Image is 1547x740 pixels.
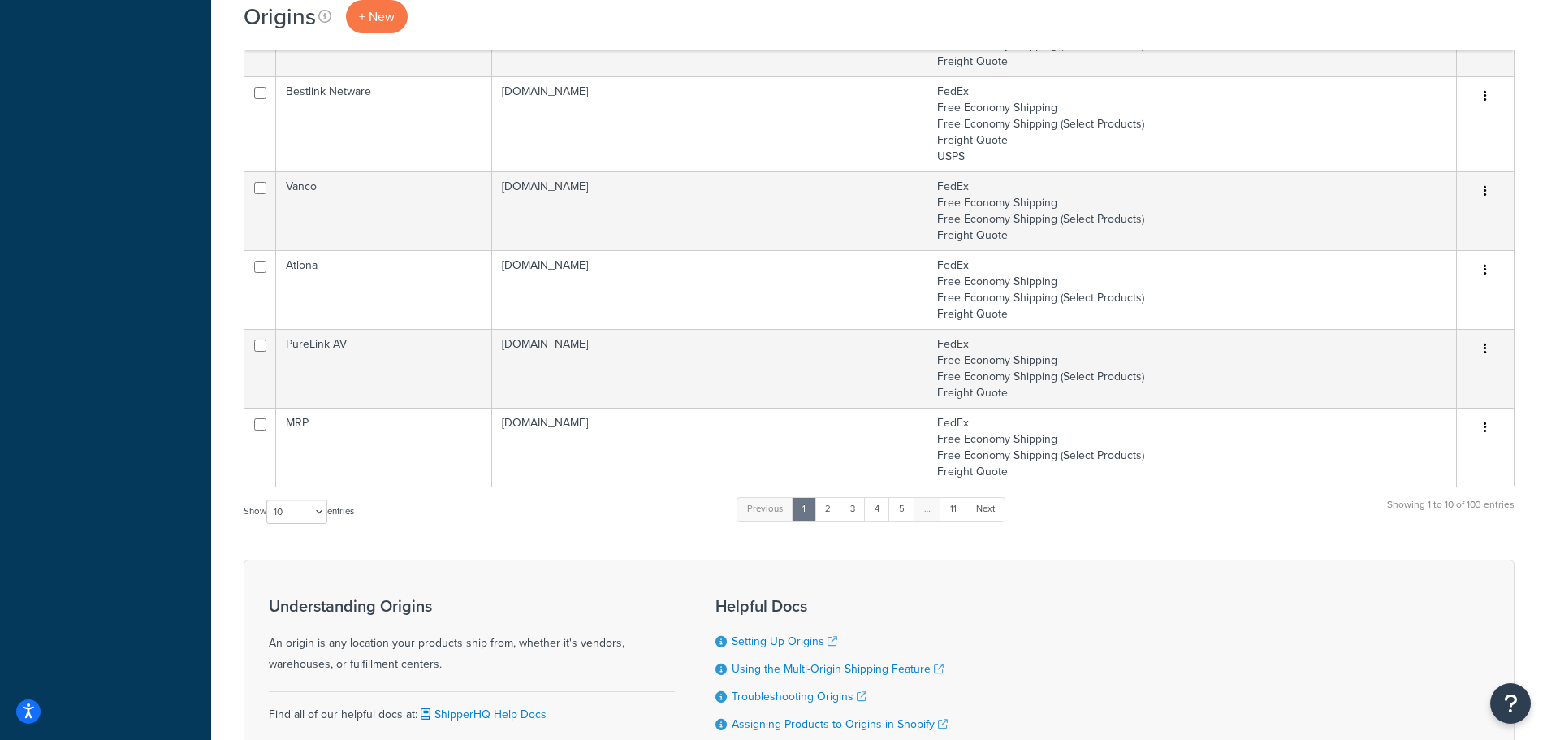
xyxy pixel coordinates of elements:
[864,497,890,521] a: 4
[492,171,927,250] td: [DOMAIN_NAME]
[244,1,316,32] h1: Origins
[244,500,354,524] label: Show entries
[732,716,948,733] a: Assigning Products to Origins in Shopify
[266,500,327,524] select: Showentries
[732,633,837,650] a: Setting Up Origins
[940,497,967,521] a: 11
[269,597,675,615] h3: Understanding Origins
[492,329,927,408] td: [DOMAIN_NAME]
[276,171,492,250] td: Vanco
[815,497,841,521] a: 2
[927,250,1457,329] td: FedEx Free Economy Shipping Free Economy Shipping (Select Products) Freight Quote
[269,597,675,675] div: An origin is any location your products ship from, whether it's vendors, warehouses, or fulfillme...
[737,497,793,521] a: Previous
[359,7,395,26] span: + New
[276,76,492,171] td: Bestlink Netware
[1387,495,1515,530] div: Showing 1 to 10 of 103 entries
[492,76,927,171] td: [DOMAIN_NAME]
[269,691,675,725] div: Find all of our helpful docs at:
[888,497,915,521] a: 5
[492,250,927,329] td: [DOMAIN_NAME]
[966,497,1005,521] a: Next
[1490,683,1531,724] button: Open Resource Center
[840,497,866,521] a: 3
[732,660,944,677] a: Using the Multi-Origin Shipping Feature
[276,408,492,487] td: MRP
[927,329,1457,408] td: FedEx Free Economy Shipping Free Economy Shipping (Select Products) Freight Quote
[417,706,547,723] a: ShipperHQ Help Docs
[276,329,492,408] td: PureLink AV
[732,688,866,705] a: Troubleshooting Origins
[276,250,492,329] td: Atlona
[792,497,816,521] a: 1
[927,171,1457,250] td: FedEx Free Economy Shipping Free Economy Shipping (Select Products) Freight Quote
[927,76,1457,171] td: FedEx Free Economy Shipping Free Economy Shipping (Select Products) Freight Quote USPS
[927,408,1457,487] td: FedEx Free Economy Shipping Free Economy Shipping (Select Products) Freight Quote
[715,597,948,615] h3: Helpful Docs
[492,408,927,487] td: [DOMAIN_NAME]
[914,497,941,521] a: …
